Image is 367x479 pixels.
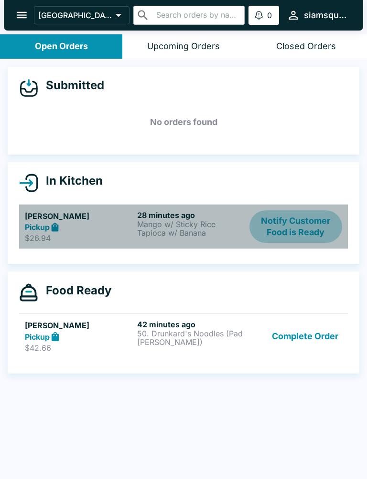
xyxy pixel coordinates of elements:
[19,204,348,249] a: [PERSON_NAME]Pickup$26.9428 minutes agoMango w/ Sticky RiceTapioca w/ BananaNotify Customer Food ...
[25,233,133,243] p: $26.94
[38,10,112,20] p: [GEOGRAPHIC_DATA]
[267,10,272,20] p: 0
[137,229,246,237] p: Tapioca w/ Banana
[25,320,133,331] h5: [PERSON_NAME]
[38,174,103,188] h4: In Kitchen
[25,222,50,232] strong: Pickup
[137,220,246,229] p: Mango w/ Sticky Rice
[249,210,342,243] button: Notify Customer Food is Ready
[19,105,348,139] h5: No orders found
[304,10,348,21] div: siamsquare
[35,41,88,52] div: Open Orders
[137,320,246,329] h6: 42 minutes ago
[10,3,34,27] button: open drawer
[137,329,246,346] p: 50. Drunkard's Noodles (Pad [PERSON_NAME])
[19,313,348,358] a: [PERSON_NAME]Pickup$42.6642 minutes ago50. Drunkard's Noodles (Pad [PERSON_NAME])Complete Order
[268,320,342,353] button: Complete Order
[25,332,50,342] strong: Pickup
[276,41,336,52] div: Closed Orders
[38,78,104,93] h4: Submitted
[137,210,246,220] h6: 28 minutes ago
[25,343,133,353] p: $42.66
[147,41,220,52] div: Upcoming Orders
[153,9,241,22] input: Search orders by name or phone number
[25,210,133,222] h5: [PERSON_NAME]
[38,283,111,298] h4: Food Ready
[283,5,352,25] button: siamsquare
[34,6,130,24] button: [GEOGRAPHIC_DATA]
